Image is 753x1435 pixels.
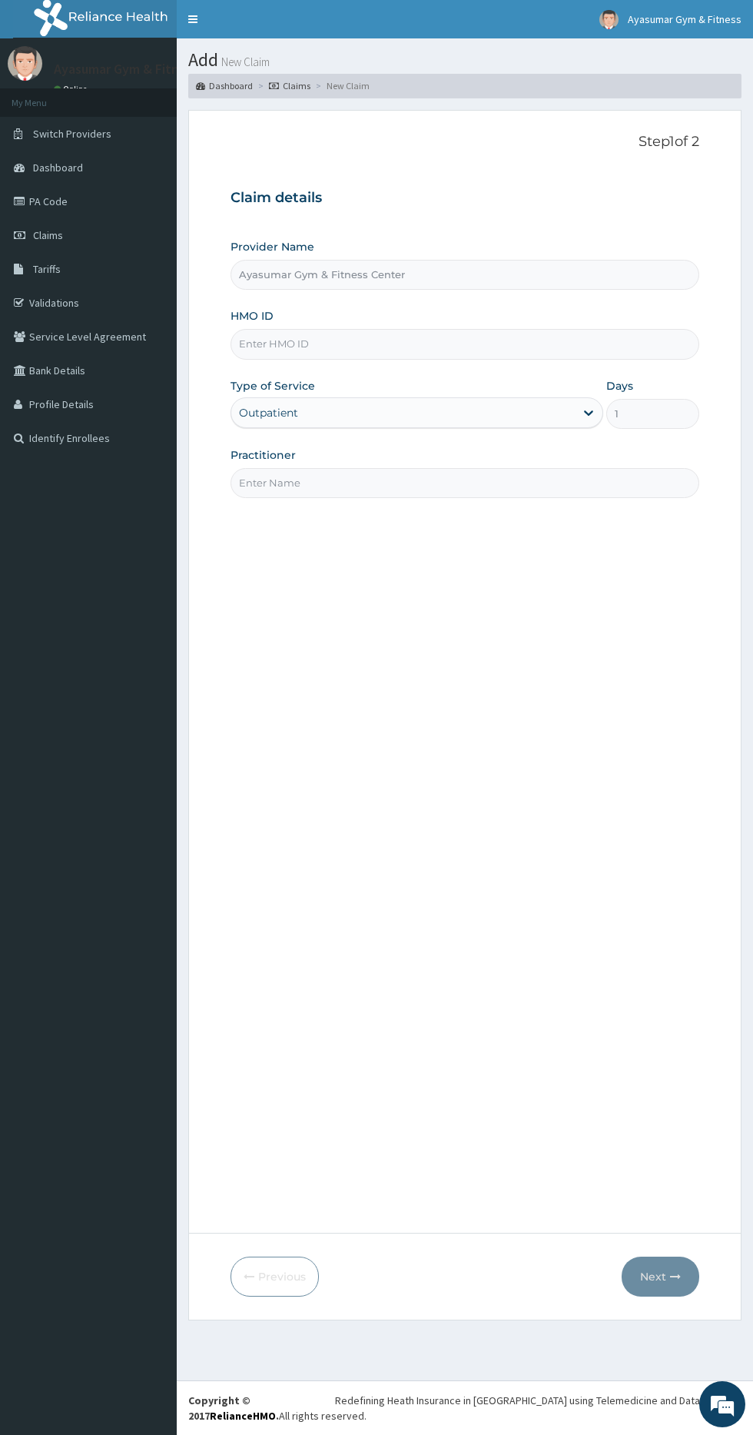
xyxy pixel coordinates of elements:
[231,1257,319,1297] button: Previous
[177,1380,753,1435] footer: All rights reserved.
[269,79,310,92] a: Claims
[606,378,633,394] label: Days
[188,50,741,70] h1: Add
[231,329,699,359] input: Enter HMO ID
[8,46,42,81] img: User Image
[210,1409,276,1423] a: RelianceHMO
[33,161,83,174] span: Dashboard
[231,239,314,254] label: Provider Name
[54,84,91,95] a: Online
[231,308,274,324] label: HMO ID
[33,127,111,141] span: Switch Providers
[312,79,370,92] li: New Claim
[188,1393,279,1423] strong: Copyright © 2017 .
[599,10,619,29] img: User Image
[218,56,270,68] small: New Claim
[33,262,61,276] span: Tariffs
[231,447,296,463] label: Practitioner
[33,228,63,242] span: Claims
[231,468,699,498] input: Enter Name
[628,12,741,26] span: Ayasumar Gym & Fitness
[231,190,699,207] h3: Claim details
[335,1393,741,1408] div: Redefining Heath Insurance in [GEOGRAPHIC_DATA] using Telemedicine and Data Science!
[196,79,253,92] a: Dashboard
[231,378,315,394] label: Type of Service
[622,1257,699,1297] button: Next
[54,62,199,76] p: Ayasumar Gym & Fitness
[231,134,699,151] p: Step 1 of 2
